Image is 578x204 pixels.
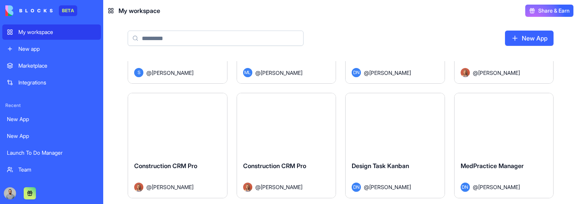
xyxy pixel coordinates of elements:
[243,68,252,77] span: ML
[243,162,306,170] span: Construction CRM Pro
[364,69,369,77] span: @
[7,132,96,140] div: New App
[369,69,411,77] span: [PERSON_NAME]
[128,93,227,198] a: Construction CRM ProAvatar@[PERSON_NAME]
[369,183,411,191] span: [PERSON_NAME]
[134,68,143,77] span: S
[454,93,554,198] a: MedPractice ManagerDN@[PERSON_NAME]
[146,183,152,191] span: @
[7,149,96,157] div: Launch To Do Manager
[134,183,143,192] img: Avatar
[473,69,478,77] span: @
[505,31,554,46] a: New App
[119,6,160,15] span: My workspace
[134,162,197,170] span: Construction CRM Pro
[59,5,77,16] div: BETA
[525,5,573,17] button: Share & Earn
[364,183,369,191] span: @
[2,102,101,108] span: Recent
[5,5,77,16] a: BETA
[461,183,470,192] span: DN
[7,115,96,123] div: New App
[146,69,152,77] span: @
[237,93,336,198] a: Construction CRM ProAvatar@[PERSON_NAME]
[18,28,96,36] div: My workspace
[2,112,101,127] a: New App
[261,69,302,77] span: [PERSON_NAME]
[2,41,101,57] a: New app
[478,183,520,191] span: [PERSON_NAME]
[5,5,53,16] img: logo
[18,62,96,70] div: Marketplace
[352,162,409,170] span: Design Task Kanban
[461,68,470,77] img: Avatar
[473,183,478,191] span: @
[255,69,261,77] span: @
[352,68,361,77] span: DN
[538,7,570,15] span: Share & Earn
[2,128,101,144] a: New App
[152,183,193,191] span: [PERSON_NAME]
[4,187,16,199] img: image_123650291_bsq8ao.jpg
[18,45,96,53] div: New app
[461,162,524,170] span: MedPractice Manager
[352,183,361,192] span: DN
[478,69,520,77] span: [PERSON_NAME]
[18,166,96,173] div: Team
[152,69,193,77] span: [PERSON_NAME]
[2,162,101,177] a: Team
[243,183,252,192] img: Avatar
[2,58,101,73] a: Marketplace
[2,179,101,194] a: Help
[345,93,445,198] a: Design Task KanbanDN@[PERSON_NAME]
[255,183,261,191] span: @
[18,79,96,86] div: Integrations
[2,145,101,160] a: Launch To Do Manager
[2,75,101,90] a: Integrations
[261,183,302,191] span: [PERSON_NAME]
[2,24,101,40] a: My workspace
